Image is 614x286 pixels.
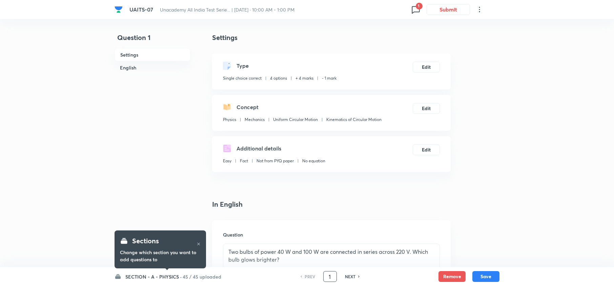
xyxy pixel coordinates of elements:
img: questionType.svg [223,62,231,70]
p: Two bulbs of power 40 W and 100 W are connected in series across 220 V. Which bulb glows brighter? [228,248,434,263]
h6: Settings [115,48,190,61]
p: 4 options [270,75,287,81]
span: UAITS-07 [129,6,153,13]
button: Edit [413,144,440,155]
button: Remove [438,271,466,282]
p: Mechanics [245,117,265,123]
button: Edit [413,62,440,73]
p: + 4 marks [295,75,313,81]
h6: NEXT [345,273,355,280]
h6: SECTION - A - PHYSICS · [125,273,182,280]
h5: Additional details [237,144,281,152]
h6: Change which section you want to add questions to [120,249,201,263]
img: Company Logo [115,5,123,14]
span: 1 [416,3,423,9]
p: Easy [223,158,231,164]
button: Submit [427,4,470,15]
button: Edit [413,103,440,114]
h5: Concept [237,103,259,111]
p: Uniform Circular Motion [273,117,318,123]
a: Company Logo [115,5,124,14]
h6: Question [223,231,440,238]
img: questionConcept.svg [223,103,231,111]
h4: In English [212,199,451,209]
h4: Settings [212,33,451,43]
p: - 1 mark [322,75,336,81]
h4: Sections [132,236,159,246]
p: Fact [240,158,248,164]
p: Physics [223,117,236,123]
h5: Type [237,62,249,70]
span: Unacademy All India Test Serie... | [DATE] · 10:00 AM - 1:00 PM [160,6,294,13]
h6: 45 / 45 uploaded [183,273,221,280]
button: Save [472,271,499,282]
h6: English [115,61,190,74]
h6: PREV [305,273,315,280]
p: Single choice correct [223,75,262,81]
p: Kinematics of Circular Motion [326,117,382,123]
img: questionDetails.svg [223,144,231,152]
p: No equation [302,158,325,164]
h4: Question 1 [115,33,190,48]
p: Not from PYQ paper [257,158,294,164]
